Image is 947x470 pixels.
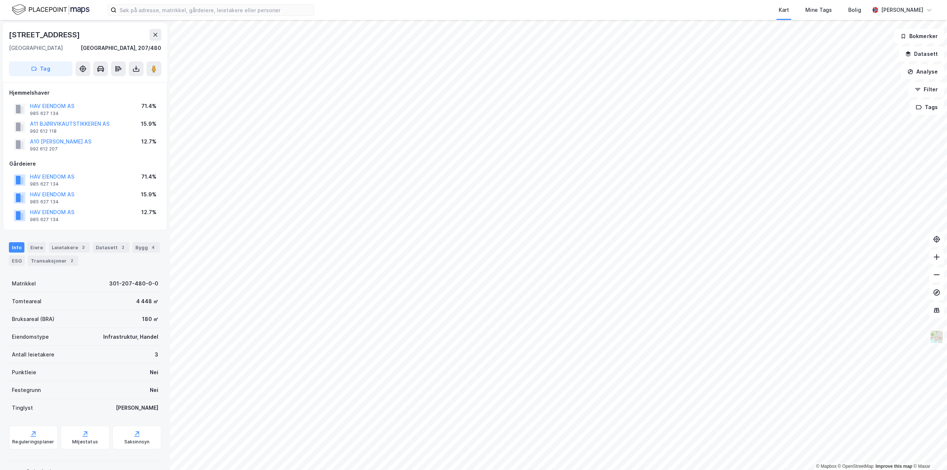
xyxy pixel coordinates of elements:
[150,386,158,395] div: Nei
[9,159,161,168] div: Gårdeiere
[779,6,789,14] div: Kart
[899,47,944,61] button: Datasett
[910,100,944,115] button: Tags
[805,6,832,14] div: Mine Tags
[910,435,947,470] iframe: Chat Widget
[136,297,158,306] div: 4 448 ㎡
[9,242,24,253] div: Info
[848,6,861,14] div: Bolig
[12,368,36,377] div: Punktleie
[30,128,57,134] div: 992 612 118
[9,88,161,97] div: Hjemmelshaver
[12,403,33,412] div: Tinglyst
[9,44,63,53] div: [GEOGRAPHIC_DATA]
[901,64,944,79] button: Analyse
[30,111,59,116] div: 985 627 134
[141,172,156,181] div: 71.4%
[12,315,54,324] div: Bruksareal (BRA)
[12,332,49,341] div: Eiendomstype
[141,119,156,128] div: 15.9%
[141,208,156,217] div: 12.7%
[838,464,874,469] a: OpenStreetMap
[117,4,314,16] input: Søk på adresse, matrikkel, gårdeiere, leietakere eller personer
[72,439,98,445] div: Miljøstatus
[12,386,41,395] div: Festegrunn
[103,332,158,341] div: Infrastruktur, Handel
[132,242,160,253] div: Bygg
[930,330,944,344] img: Z
[910,435,947,470] div: Kontrollprogram for chat
[155,350,158,359] div: 3
[141,102,156,111] div: 71.4%
[881,6,923,14] div: [PERSON_NAME]
[141,190,156,199] div: 15.9%
[30,217,59,223] div: 985 627 134
[894,29,944,44] button: Bokmerker
[9,256,25,266] div: ESG
[81,44,161,53] div: [GEOGRAPHIC_DATA], 207/480
[80,244,87,251] div: 3
[9,61,73,76] button: Tag
[124,439,150,445] div: Saksinnsyn
[12,279,36,288] div: Matrikkel
[150,368,158,377] div: Nei
[30,146,58,152] div: 992 612 207
[27,242,46,253] div: Eiere
[876,464,912,469] a: Improve this map
[68,257,75,264] div: 2
[49,242,90,253] div: Leietakere
[909,82,944,97] button: Filter
[12,350,54,359] div: Antall leietakere
[816,464,836,469] a: Mapbox
[28,256,78,266] div: Transaksjoner
[93,242,129,253] div: Datasett
[141,137,156,146] div: 12.7%
[30,181,59,187] div: 985 627 134
[12,3,90,16] img: logo.f888ab2527a4732fd821a326f86c7f29.svg
[149,244,157,251] div: 4
[12,297,41,306] div: Tomteareal
[142,315,158,324] div: 180 ㎡
[119,244,127,251] div: 2
[109,279,158,288] div: 301-207-480-0-0
[12,439,54,445] div: Reguleringsplaner
[30,199,59,205] div: 985 627 134
[116,403,158,412] div: [PERSON_NAME]
[9,29,81,41] div: [STREET_ADDRESS]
